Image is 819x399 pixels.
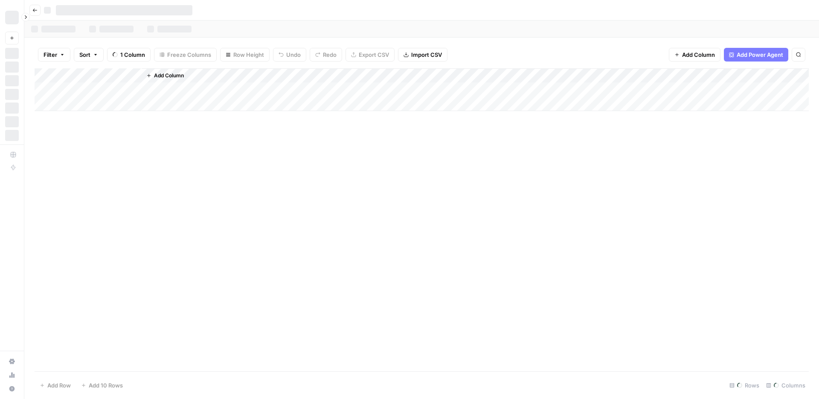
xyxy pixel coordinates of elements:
span: Add Column [154,72,184,79]
button: Add Column [669,48,720,62]
button: Add Column [143,70,187,81]
span: Row Height [233,50,264,59]
span: Filter [44,50,57,59]
button: Add Power Agent [724,48,788,62]
button: Freeze Columns [154,48,217,62]
div: Rows [726,378,763,392]
button: Export CSV [346,48,395,62]
button: Sort [74,48,104,62]
span: Add Column [682,50,715,59]
button: Undo [273,48,306,62]
span: Add 10 Rows [89,381,123,390]
button: Add 10 Rows [76,378,128,392]
button: Redo [310,48,342,62]
a: Settings [5,355,19,368]
span: Undo [286,50,301,59]
span: Add Row [47,381,71,390]
a: Usage [5,368,19,382]
button: Help + Support [5,382,19,396]
span: Sort [79,50,90,59]
span: Redo [323,50,337,59]
span: Import CSV [411,50,442,59]
button: Import CSV [398,48,447,62]
span: Freeze Columns [167,50,211,59]
div: Columns [763,378,809,392]
span: 1 Column [120,50,145,59]
button: Filter [38,48,70,62]
button: Row Height [220,48,270,62]
span: Add Power Agent [737,50,783,59]
span: Export CSV [359,50,389,59]
button: 1 Column [107,48,151,62]
button: Add Row [35,378,76,392]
